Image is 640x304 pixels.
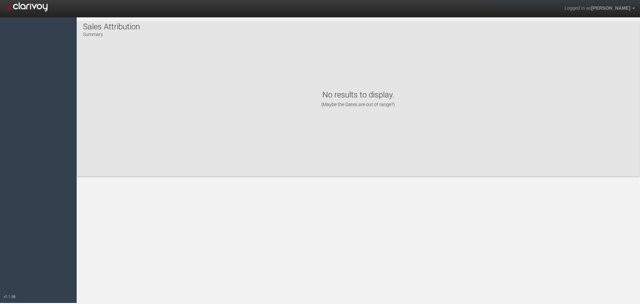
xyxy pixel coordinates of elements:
[591,5,630,11] span: [PERSON_NAME]
[83,29,140,38] p: Summary
[321,102,395,107] span: (Maybe the Dates are out of range?)
[83,22,140,31] h1: Sales Attribution
[84,90,633,108] h1: No results to display.
[564,5,591,11] span: Logged in as
[559,0,640,16] a: Logged in as[PERSON_NAME]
